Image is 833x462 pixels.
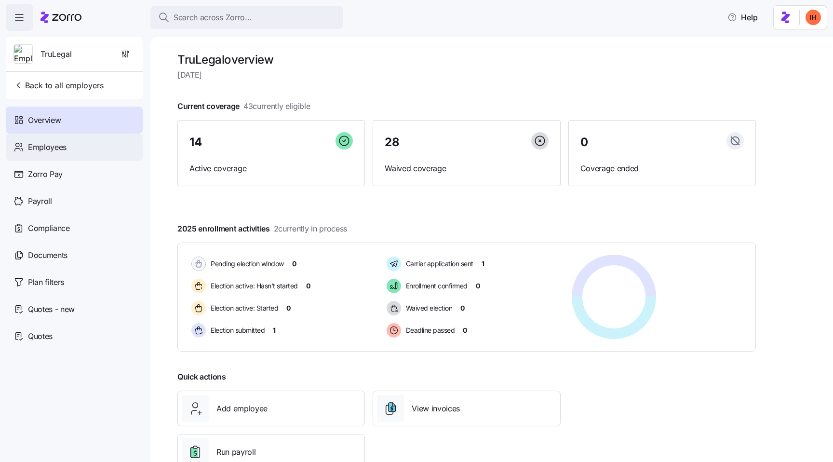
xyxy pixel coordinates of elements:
[28,141,67,153] span: Employees
[403,326,455,335] span: Deadline passed
[6,323,143,350] a: Quotes
[6,188,143,215] a: Payroll
[28,276,64,288] span: Plan filters
[580,163,744,175] span: Coverage ended
[385,163,548,175] span: Waived coverage
[13,80,104,91] span: Back to all employers
[482,259,484,269] span: 1
[28,222,70,234] span: Compliance
[150,6,343,29] button: Search across Zorro...
[580,136,588,148] span: 0
[216,446,255,458] span: Run payroll
[274,223,347,235] span: 2 currently in process
[6,215,143,242] a: Compliance
[720,8,766,27] button: Help
[208,281,298,291] span: Election active: Hasn't started
[6,134,143,161] a: Employees
[6,107,143,134] a: Overview
[6,161,143,188] a: Zorro Pay
[412,403,460,415] span: View invoices
[28,114,61,126] span: Overview
[177,52,756,67] h1: TruLegal overview
[460,303,465,313] span: 0
[292,259,296,269] span: 0
[243,100,310,112] span: 43 currently eligible
[6,269,143,296] a: Plan filters
[208,326,265,335] span: Election submitted
[208,303,278,313] span: Election active: Started
[177,69,756,81] span: [DATE]
[6,242,143,269] a: Documents
[6,296,143,323] a: Quotes - new
[286,303,291,313] span: 0
[28,303,75,315] span: Quotes - new
[28,195,52,207] span: Payroll
[403,303,453,313] span: Waived election
[40,48,72,60] span: TruLegal
[189,163,353,175] span: Active coverage
[403,281,468,291] span: Enrollment confirmed
[476,281,480,291] span: 0
[403,259,473,269] span: Carrier application sent
[14,45,32,64] img: Employer logo
[216,403,268,415] span: Add employee
[10,76,107,95] button: Back to all employers
[174,12,252,24] span: Search across Zorro...
[806,10,821,25] img: f3711480c2c985a33e19d88a07d4c111
[463,326,467,335] span: 0
[208,259,284,269] span: Pending election window
[727,12,758,23] span: Help
[306,281,310,291] span: 0
[28,330,53,342] span: Quotes
[28,249,67,261] span: Documents
[189,136,202,148] span: 14
[177,223,347,235] span: 2025 enrollment activities
[385,136,399,148] span: 28
[177,371,226,383] span: Quick actions
[177,100,310,112] span: Current coverage
[273,326,276,335] span: 1
[28,168,63,180] span: Zorro Pay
